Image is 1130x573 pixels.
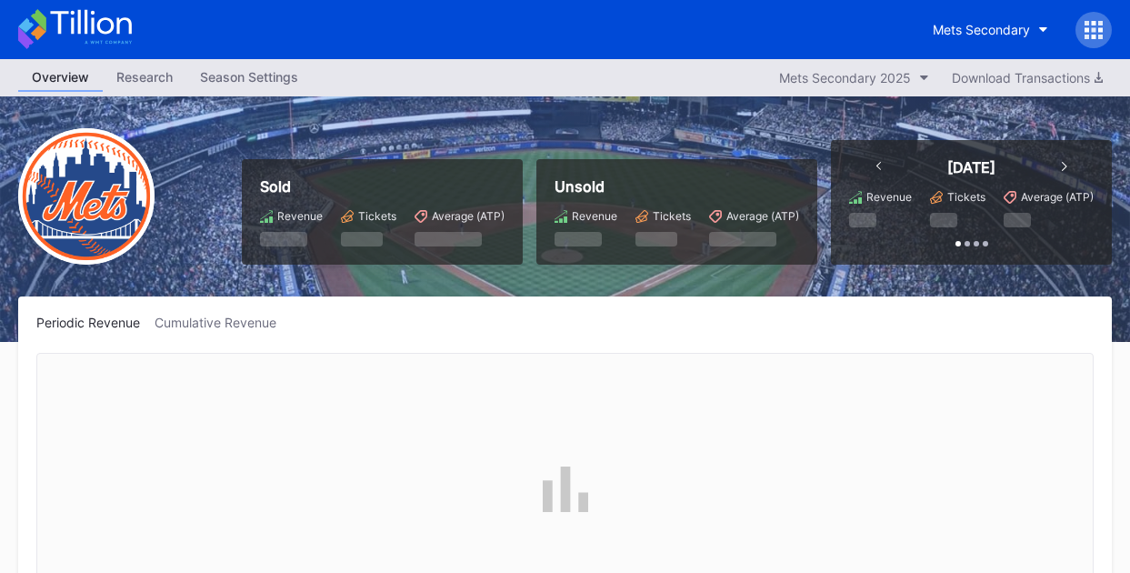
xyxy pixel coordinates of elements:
button: Download Transactions [943,65,1112,90]
div: Average (ATP) [1021,190,1094,204]
div: Tickets [653,209,691,223]
div: Revenue [572,209,617,223]
div: Unsold [555,177,799,196]
div: Sold [260,177,505,196]
div: Revenue [277,209,323,223]
div: Research [103,64,186,90]
div: [DATE] [947,158,995,176]
div: Average (ATP) [726,209,799,223]
div: Tickets [947,190,985,204]
div: Periodic Revenue [36,315,155,330]
button: Mets Secondary 2025 [770,65,938,90]
div: Cumulative Revenue [155,315,291,330]
div: Average (ATP) [432,209,505,223]
div: Season Settings [186,64,312,90]
div: Tickets [358,209,396,223]
div: Mets Secondary [933,22,1030,37]
div: Revenue [866,190,912,204]
a: Season Settings [186,64,312,92]
img: New-York-Mets-Transparent.png [18,128,155,265]
button: Mets Secondary [919,13,1062,46]
div: Download Transactions [952,70,1103,85]
a: Research [103,64,186,92]
div: Mets Secondary 2025 [779,70,911,85]
a: Overview [18,64,103,92]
